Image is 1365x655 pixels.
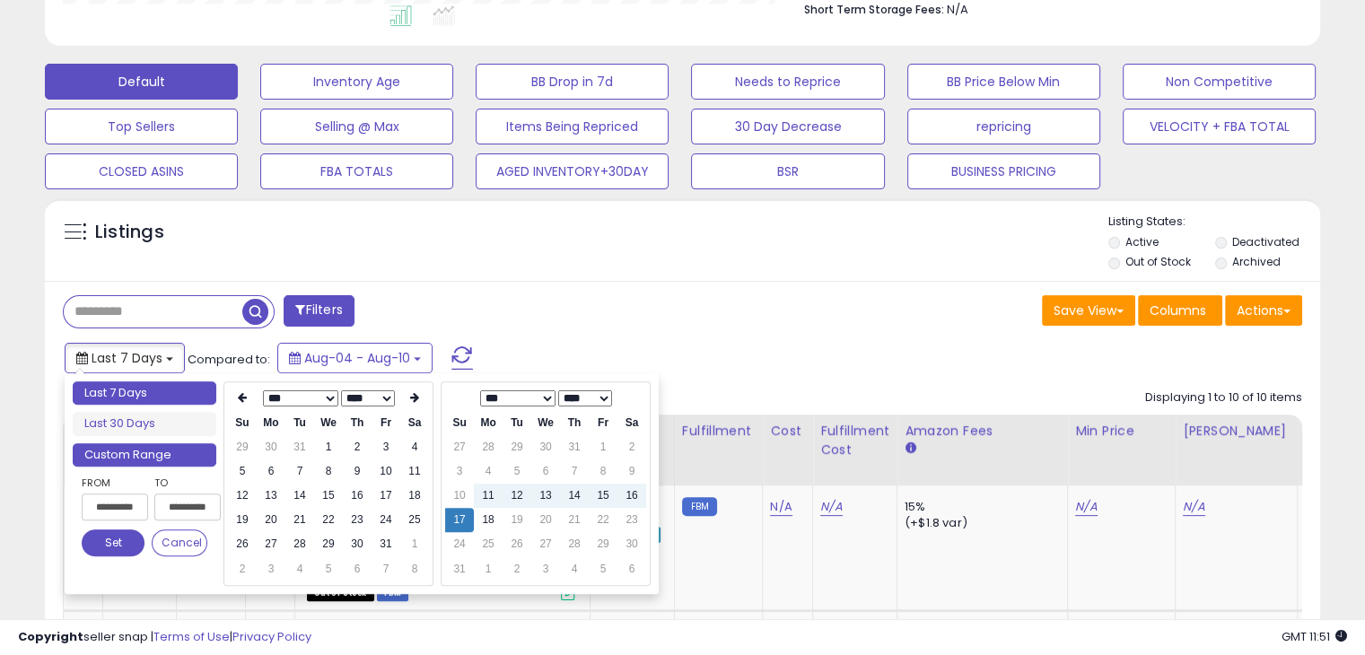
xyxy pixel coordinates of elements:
[531,459,560,484] td: 6
[560,557,589,581] td: 4
[82,474,144,492] label: From
[1125,234,1159,249] label: Active
[314,484,343,508] td: 15
[45,64,238,100] button: Default
[1282,628,1347,645] span: 2025-08-18 11:51 GMT
[314,411,343,435] th: We
[531,508,560,532] td: 20
[445,532,474,556] td: 24
[343,532,372,556] td: 30
[228,557,257,581] td: 2
[1145,389,1302,406] div: Displaying 1 to 10 of 10 items
[228,484,257,508] td: 12
[18,628,83,645] strong: Copyright
[372,435,400,459] td: 3
[257,508,285,532] td: 20
[284,295,354,327] button: Filters
[503,435,531,459] td: 29
[400,459,429,484] td: 11
[1150,301,1206,319] span: Columns
[589,557,617,581] td: 5
[474,484,503,508] td: 11
[531,484,560,508] td: 13
[503,484,531,508] td: 12
[560,459,589,484] td: 7
[400,435,429,459] td: 4
[153,628,230,645] a: Terms of Use
[314,532,343,556] td: 29
[73,381,216,406] li: Last 7 Days
[1075,498,1097,516] a: N/A
[804,2,944,17] b: Short Term Storage Fees:
[343,435,372,459] td: 2
[476,64,669,100] button: BB Drop in 7d
[617,532,646,556] td: 30
[617,557,646,581] td: 6
[277,343,433,373] button: Aug-04 - Aug-10
[907,109,1100,144] button: repricing
[1042,295,1135,326] button: Save View
[445,508,474,532] td: 17
[1183,422,1290,441] div: [PERSON_NAME]
[1231,234,1299,249] label: Deactivated
[232,628,311,645] a: Privacy Policy
[314,459,343,484] td: 8
[503,508,531,532] td: 19
[18,629,311,646] div: seller snap | |
[372,459,400,484] td: 10
[474,411,503,435] th: Mo
[474,459,503,484] td: 4
[445,557,474,581] td: 31
[1123,64,1316,100] button: Non Competitive
[617,411,646,435] th: Sa
[531,411,560,435] th: We
[1183,498,1204,516] a: N/A
[45,109,238,144] button: Top Sellers
[257,484,285,508] td: 13
[947,1,968,18] span: N/A
[257,411,285,435] th: Mo
[228,435,257,459] td: 29
[589,435,617,459] td: 1
[92,349,162,367] span: Last 7 Days
[531,435,560,459] td: 30
[503,459,531,484] td: 5
[691,153,884,189] button: BSR
[400,508,429,532] td: 25
[691,109,884,144] button: 30 Day Decrease
[598,422,667,441] div: Repricing
[372,557,400,581] td: 7
[905,422,1060,441] div: Amazon Fees
[154,474,207,492] label: To
[445,484,474,508] td: 10
[260,64,453,100] button: Inventory Age
[691,64,884,100] button: Needs to Reprice
[257,435,285,459] td: 30
[503,532,531,556] td: 26
[531,532,560,556] td: 27
[228,459,257,484] td: 5
[228,508,257,532] td: 19
[531,557,560,581] td: 3
[307,499,576,598] div: ASIN:
[400,411,429,435] th: Sa
[1138,295,1222,326] button: Columns
[285,532,314,556] td: 28
[589,484,617,508] td: 15
[445,435,474,459] td: 27
[152,529,207,556] button: Cancel
[589,508,617,532] td: 22
[1125,254,1191,269] label: Out of Stock
[560,435,589,459] td: 31
[400,557,429,581] td: 8
[95,220,164,245] h5: Listings
[1225,295,1302,326] button: Actions
[476,109,669,144] button: Items Being Repriced
[617,484,646,508] td: 16
[372,411,400,435] th: Fr
[73,412,216,436] li: Last 30 Days
[65,343,185,373] button: Last 7 Days
[188,351,270,368] span: Compared to:
[257,459,285,484] td: 6
[905,515,1054,531] div: (+$1.8 var)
